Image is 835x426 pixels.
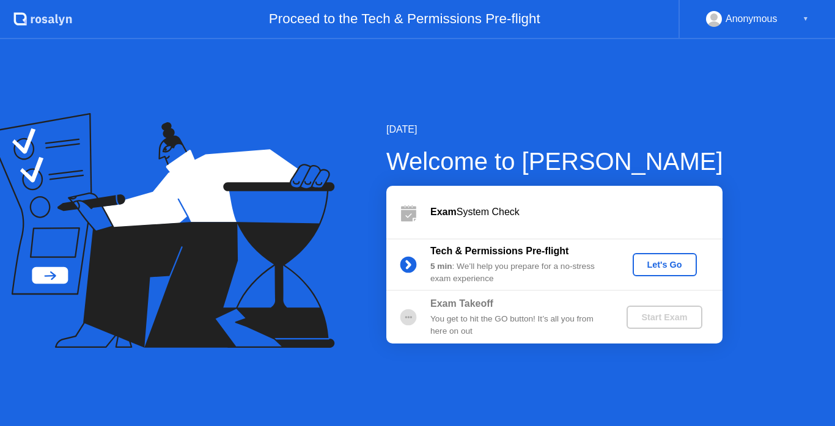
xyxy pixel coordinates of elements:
[430,313,606,338] div: You get to hit the GO button! It’s all you from here on out
[430,262,452,271] b: 5 min
[631,312,697,322] div: Start Exam
[430,205,723,219] div: System Check
[386,122,723,137] div: [DATE]
[627,306,702,329] button: Start Exam
[638,260,692,270] div: Let's Go
[386,143,723,180] div: Welcome to [PERSON_NAME]
[430,298,493,309] b: Exam Takeoff
[430,260,606,285] div: : We’ll help you prepare for a no-stress exam experience
[430,246,568,256] b: Tech & Permissions Pre-flight
[633,253,697,276] button: Let's Go
[803,11,809,27] div: ▼
[726,11,778,27] div: Anonymous
[430,207,457,217] b: Exam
